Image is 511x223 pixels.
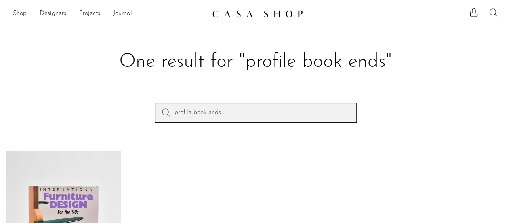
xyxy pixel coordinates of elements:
[155,103,357,122] input: Perform a search
[113,8,132,19] a: Journal
[13,7,206,21] nav: Desktop navigation
[13,7,206,21] ul: NEW HEADER MENU
[13,49,498,74] h1: One result for "profile book ends"
[13,8,27,19] a: Shop
[79,8,100,19] a: Projects
[40,8,66,19] a: Designers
